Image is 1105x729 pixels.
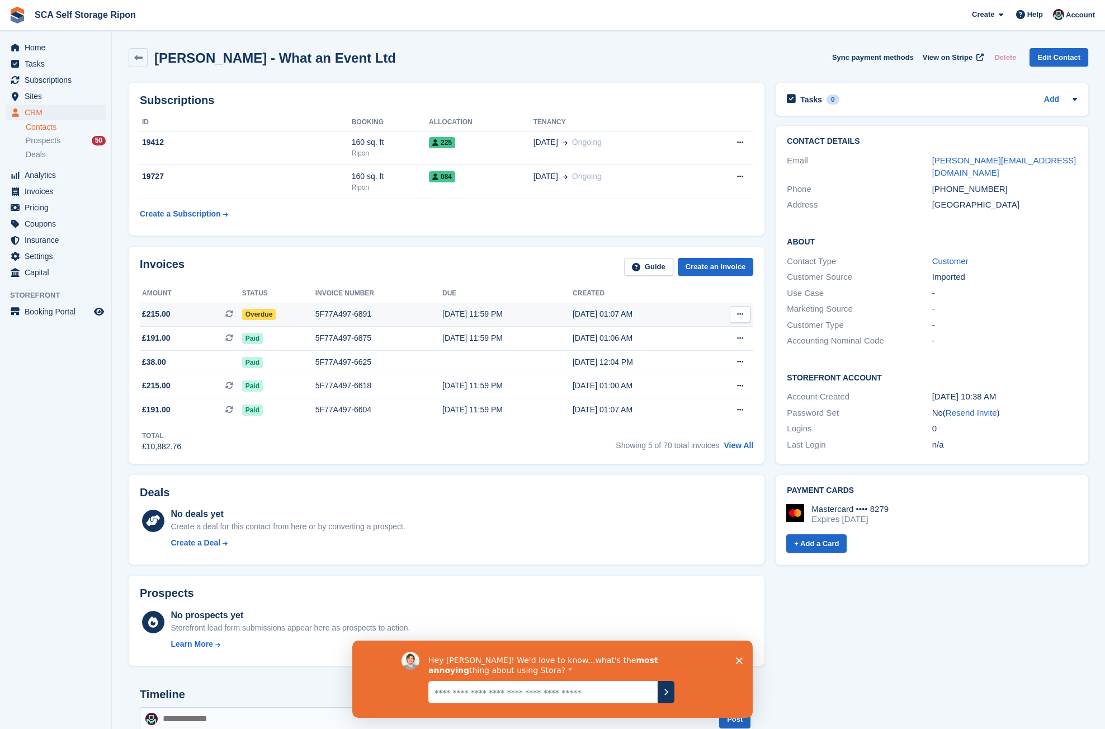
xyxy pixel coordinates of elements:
div: Ripon [352,148,429,158]
iframe: Survey by David from Stora [352,641,753,718]
th: Tenancy [533,114,697,131]
a: Create a Deal [171,537,405,549]
span: Capital [25,265,92,280]
div: Email [787,154,932,180]
div: [PHONE_NUMBER] [932,183,1077,196]
button: Delete [990,48,1021,67]
a: Create an Invoice [678,258,754,276]
span: Invoices [25,184,92,199]
span: Overdue [242,309,276,320]
span: View on Stripe [923,52,972,63]
a: menu [6,184,106,199]
button: Post [719,710,750,728]
div: No prospects yet [171,609,410,622]
h2: Timeline [140,688,185,701]
a: menu [6,248,106,264]
div: £10,882.76 [142,441,181,453]
div: [DATE] 01:07 AM [573,404,703,416]
a: Create a Subscription [140,204,228,224]
div: Create a Deal [171,537,220,549]
div: Password Set [787,407,932,420]
h2: Invoices [140,258,185,276]
img: stora-icon-8386f47178a22dfd0bd8f6a31ec36ba5ce8667c1dd55bd0f319d3a0aa187defe.svg [9,7,26,23]
a: Resend Invite [946,408,997,417]
div: Accounting Nominal Code [787,335,932,347]
div: - [932,335,1077,347]
div: 0 [827,95,839,105]
span: Paid [242,405,263,416]
div: No deals yet [171,507,405,521]
div: Use Case [787,287,932,300]
a: menu [6,167,106,183]
div: 50 [92,136,106,145]
div: Customer Type [787,319,932,332]
th: Invoice number [315,285,442,303]
span: Prospects [26,135,60,146]
div: [DATE] 01:00 AM [573,380,703,392]
div: [DATE] 11:59 PM [442,308,573,320]
span: Help [1027,9,1043,20]
div: 5F77A497-6618 [315,380,442,392]
span: [DATE] [533,171,558,182]
div: Storefront lead form submissions appear here as prospects to action. [171,622,410,634]
h2: Tasks [800,95,822,105]
th: Created [573,285,703,303]
a: Customer [932,256,969,266]
a: View on Stripe [918,48,986,67]
div: No [932,407,1077,420]
span: Subscriptions [25,72,92,88]
a: menu [6,56,106,72]
span: Settings [25,248,92,264]
a: menu [6,40,106,55]
div: - [932,319,1077,332]
span: Showing 5 of 70 total invoices [616,441,719,450]
a: Preview store [92,305,106,318]
a: Edit Contact [1030,48,1088,67]
th: Allocation [429,114,533,131]
div: Create a deal for this contact from here or by converting a prospect. [171,521,405,533]
h2: Subscriptions [140,94,753,107]
span: [DATE] [533,137,558,148]
div: - [932,287,1077,300]
span: 084 [429,171,455,182]
div: 5F77A497-6891 [315,308,442,320]
th: Status [242,285,315,303]
span: £191.00 [142,404,171,416]
h2: Storefront Account [787,371,1077,383]
div: Last Login [787,439,932,451]
div: n/a [932,439,1077,451]
div: Imported [932,271,1077,284]
a: Guide [624,258,673,276]
a: menu [6,265,106,280]
span: 225 [429,137,455,148]
div: 160 sq. ft [352,137,429,148]
div: - [932,303,1077,316]
div: Total [142,431,181,441]
span: Ongoing [572,138,602,147]
div: Learn More [171,638,212,650]
span: CRM [25,105,92,120]
span: Insurance [25,232,92,248]
a: menu [6,216,106,232]
div: 160 sq. ft [352,171,429,182]
h2: Deals [140,486,169,499]
div: 19412 [140,137,352,148]
div: [DATE] 01:07 AM [573,308,703,320]
span: Booking Portal [25,304,92,319]
a: menu [6,105,106,120]
a: Add [1044,93,1059,106]
div: 5F77A497-6875 [315,332,442,344]
span: Paid [242,333,263,344]
a: menu [6,304,106,319]
span: £215.00 [142,308,171,320]
img: Mastercard Logo [786,504,804,522]
a: menu [6,200,106,215]
span: Coupons [25,216,92,232]
span: Account [1066,10,1095,21]
button: Sync payment methods [832,48,914,67]
a: menu [6,232,106,248]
